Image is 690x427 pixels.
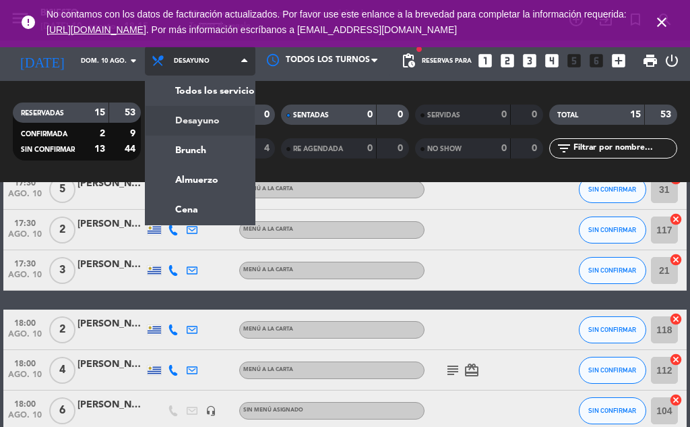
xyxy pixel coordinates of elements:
span: SIN CONFIRMAR [21,146,75,153]
a: Almuerzo [146,165,255,195]
strong: 0 [367,144,373,153]
span: MENÚ A LA CARTA [243,367,293,372]
a: Todos los servicios [146,76,255,106]
i: cancel [669,312,683,326]
i: error [20,14,36,30]
i: arrow_drop_down [125,53,142,69]
strong: 0 [532,110,540,119]
span: ago. 10 [8,411,42,426]
i: looks_3 [521,52,538,69]
button: SIN CONFIRMAR [579,257,646,284]
strong: 4 [264,144,272,153]
span: 17:30 [8,174,42,190]
div: [PERSON_NAME] [77,257,145,273]
strong: 0 [501,144,507,153]
i: cancel [669,253,683,266]
i: looks_6 [588,52,605,69]
span: TOTAL [557,112,578,119]
button: SIN CONFIRMAR [579,217,646,244]
span: MENÚ A LA CARTA [243,186,293,192]
strong: 0 [264,110,272,119]
a: . Por más información escríbanos a [EMAIL_ADDRESS][DOMAIN_NAME] [146,24,457,35]
i: close [654,14,670,30]
div: [PERSON_NAME] [77,357,145,372]
a: [URL][DOMAIN_NAME] [46,24,146,35]
strong: 13 [94,144,105,154]
span: No contamos con los datos de facturación actualizados. Por favor use este enlance a la brevedad p... [46,9,627,35]
i: cancel [669,212,683,226]
span: SIN CONFIRMAR [588,407,636,414]
i: cancel [669,353,683,366]
span: 17:30 [8,255,42,271]
span: Sin menú asignado [243,407,303,413]
span: 3 [49,257,75,284]
span: 2 [49,217,75,244]
i: add_box [610,52,627,69]
span: SIN CONFIRMAR [588,266,636,274]
strong: 15 [630,110,641,119]
span: 18:00 [8,395,42,411]
input: Filtrar por nombre... [572,141,677,156]
i: power_settings_new [664,53,680,69]
span: SIN CONFIRMAR [588,186,636,193]
span: 4 [49,357,75,384]
span: 18:00 [8,355,42,370]
i: looks_two [499,52,516,69]
strong: 0 [398,144,406,153]
span: SERVIDAS [427,112,460,119]
span: ago. 10 [8,230,42,246]
div: [PERSON_NAME] [77,316,145,332]
strong: 0 [367,110,373,119]
span: 5 [49,176,75,203]
strong: 9 [130,129,138,138]
span: SENTADAS [293,112,329,119]
strong: 44 [125,144,138,154]
button: SIN CONFIRMAR [579,397,646,424]
span: ago. 10 [8,190,42,205]
span: ago. 10 [8,330,42,345]
span: fiber_manual_record [415,45,423,53]
span: ago. 10 [8,271,42,286]
i: looks_5 [565,52,583,69]
button: SIN CONFIRMAR [579,316,646,343]
i: [DATE] [10,47,74,74]
span: RE AGENDADA [293,146,343,152]
span: NO SHOW [427,146,462,152]
span: 2 [49,316,75,343]
strong: 15 [94,108,105,117]
i: looks_one [476,52,494,69]
span: MENÚ A LA CARTA [243,267,293,273]
span: MENÚ A LA CARTA [243,326,293,332]
span: Desayuno [174,57,210,65]
strong: 2 [100,129,105,138]
span: SIN CONFIRMAR [588,226,636,233]
i: card_giftcard [464,362,480,378]
strong: 0 [398,110,406,119]
span: SIN CONFIRMAR [588,366,636,374]
strong: 0 [532,144,540,153]
span: 17:30 [8,215,42,230]
a: Brunch [146,136,255,165]
div: [PERSON_NAME] [77,217,145,232]
strong: 53 [660,110,674,119]
span: pending_actions [400,53,416,69]
div: LOG OUT [664,40,680,81]
i: looks_4 [543,52,561,69]
span: RESERVADAS [21,110,64,117]
span: ago. 10 [8,370,42,386]
div: [PERSON_NAME] [77,176,145,192]
strong: 53 [125,108,138,117]
span: 6 [49,397,75,424]
button: SIN CONFIRMAR [579,176,646,203]
span: print [642,53,658,69]
span: CONFIRMADA [21,131,67,138]
i: headset_mic [206,405,216,416]
div: [PERSON_NAME] [77,397,145,413]
a: Desayuno [146,106,255,136]
a: Cena [146,195,255,225]
i: cancel [669,393,683,407]
span: Reservas para [422,57,472,65]
span: SIN CONFIRMAR [588,326,636,333]
strong: 0 [501,110,507,119]
button: SIN CONFIRMAR [579,357,646,384]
